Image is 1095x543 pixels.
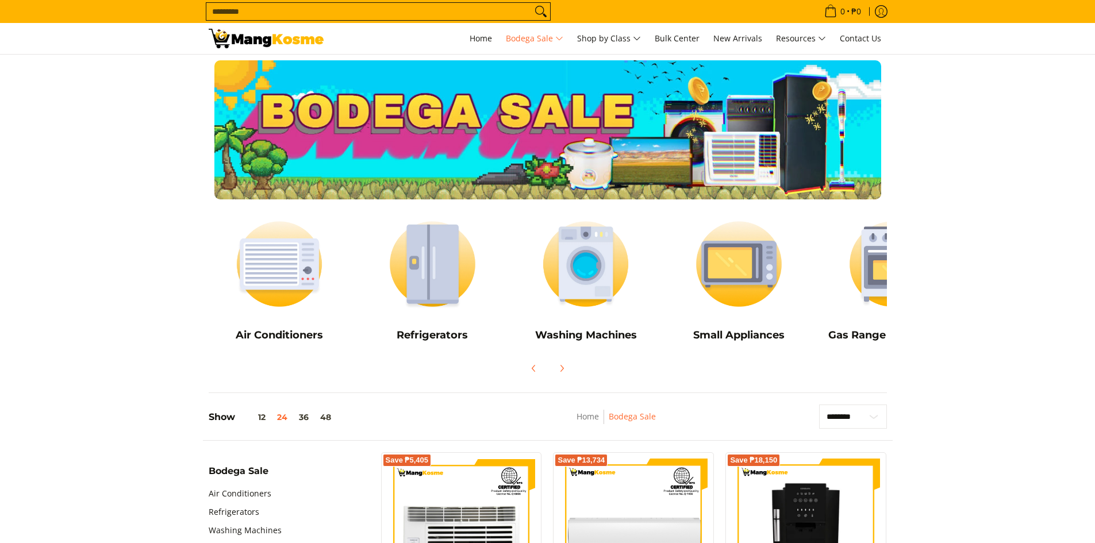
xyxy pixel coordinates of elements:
[209,503,259,521] a: Refrigerators
[770,23,832,54] a: Resources
[209,521,282,540] a: Washing Machines
[609,411,656,422] a: Bodega Sale
[362,329,504,342] h5: Refrigerators
[776,32,826,46] span: Resources
[515,211,657,350] a: Washing Machines Washing Machines
[515,329,657,342] h5: Washing Machines
[821,211,963,350] a: Cookers Gas Range and Cookers
[314,413,337,422] button: 48
[655,33,700,44] span: Bulk Center
[549,356,574,381] button: Next
[532,3,550,20] button: Search
[464,23,498,54] a: Home
[500,23,569,54] a: Bodega Sale
[668,211,810,317] img: Small Appliances
[209,411,337,423] h5: Show
[834,23,887,54] a: Contact Us
[209,467,268,484] summary: Open
[235,413,271,422] button: 12
[271,413,293,422] button: 24
[821,329,963,342] h5: Gas Range and Cookers
[571,23,647,54] a: Shop by Class
[577,32,641,46] span: Shop by Class
[821,211,963,317] img: Cookers
[821,5,865,18] span: •
[839,7,847,16] span: 0
[362,211,504,350] a: Refrigerators Refrigerators
[850,7,863,16] span: ₱0
[730,457,777,464] span: Save ₱18,150
[293,413,314,422] button: 36
[840,33,881,44] span: Contact Us
[708,23,768,54] a: New Arrivals
[515,211,657,317] img: Washing Machines
[209,211,351,317] img: Air Conditioners
[500,410,733,436] nav: Breadcrumbs
[506,32,563,46] span: Bodega Sale
[558,457,605,464] span: Save ₱13,734
[362,211,504,317] img: Refrigerators
[209,29,324,48] img: Bodega Sale l Mang Kosme: Cost-Efficient &amp; Quality Home Appliances
[209,211,351,350] a: Air Conditioners Air Conditioners
[668,329,810,342] h5: Small Appliances
[668,211,810,350] a: Small Appliances Small Appliances
[209,484,271,503] a: Air Conditioners
[209,329,351,342] h5: Air Conditioners
[577,411,599,422] a: Home
[470,33,492,44] span: Home
[521,356,547,381] button: Previous
[335,23,887,54] nav: Main Menu
[386,457,429,464] span: Save ₱5,405
[209,467,268,476] span: Bodega Sale
[713,33,762,44] span: New Arrivals
[649,23,705,54] a: Bulk Center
